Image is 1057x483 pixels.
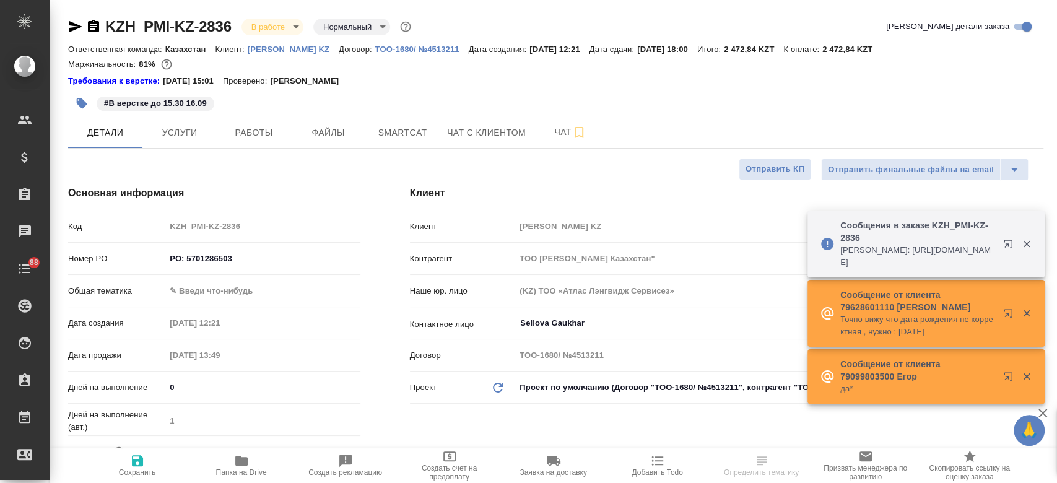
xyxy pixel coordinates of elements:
a: Требования к верстке: [68,75,163,87]
div: split button [821,159,1029,181]
div: Нажми, чтобы открыть папку с инструкцией [68,75,163,87]
p: Маржинальность: [68,59,139,69]
p: Проверено: [223,75,271,87]
span: Детали [76,125,135,141]
p: Итого: [697,45,724,54]
button: Заявка на доставку [502,448,606,483]
p: [DATE] 18:00 [637,45,697,54]
span: 88 [22,256,46,269]
p: Дата создания [68,317,165,329]
h4: Клиент [410,186,1043,201]
button: 0.00 KZT; 64.00 RUB; [159,56,175,72]
span: В верстке до 15.30 16.09 [95,97,215,108]
p: Сообщение от клиента 79099803500 Егор [840,358,995,383]
input: Пустое поле [515,282,1043,300]
p: Наше юр. лицо [410,285,516,297]
button: В работе [248,22,289,32]
button: Создать рекламацию [294,448,398,483]
input: Пустое поле [515,346,1043,364]
p: Клиент [410,220,516,233]
button: Отправить финальные файлы на email [821,159,1001,181]
p: #В верстке до 15.30 16.09 [104,97,207,110]
div: Проект по умолчанию (Договор "ТОО-1680/ №4513211", контрагент "ТОО [PERSON_NAME] Казахстан"") [515,377,1043,398]
span: Работы [224,125,284,141]
p: Договор: [339,45,375,54]
button: Скопировать ссылку для ЯМессенджера [68,19,83,34]
input: Пустое поле [165,314,274,332]
p: Контрагент [410,253,516,265]
button: Открыть в новой вкладке [996,232,1025,261]
p: Контактное лицо [410,318,516,331]
span: Папка на Drive [216,468,267,477]
span: Файлы [298,125,358,141]
p: Дата создания: [469,45,529,54]
button: Доп статусы указывают на важность/срочность заказа [398,19,414,35]
span: [PERSON_NAME] детали заказа [886,20,1009,33]
button: Скопировать ссылку [86,19,101,34]
button: Создать счет на предоплату [398,448,502,483]
input: Пустое поле [515,217,1043,235]
button: Закрыть [1014,308,1039,319]
input: Пустое поле [165,217,360,235]
p: Дата сдачи: [589,45,637,54]
p: 81% [139,59,158,69]
button: Закрыть [1014,371,1039,382]
span: Сохранить [119,468,156,477]
p: 2 472,84 KZT [822,45,882,54]
a: ТОО-1680/ №4513211 [375,43,469,54]
p: [PERSON_NAME]: [URL][DOMAIN_NAME] [840,244,995,269]
span: Создать счет на предоплату [405,464,494,481]
input: Пустое поле [165,412,360,430]
p: Точно вижу что дата рождения не корректная , нужно : [DATE] [840,313,995,338]
span: Определить тематику [724,468,799,477]
span: Smartcat [373,125,432,141]
p: Клиент: [215,45,247,54]
svg: Подписаться [572,125,586,140]
p: Сообщения в заказе KZH_PMI-KZ-2836 [840,219,995,244]
button: Закрыть [1014,238,1039,250]
p: К оплате: [783,45,822,54]
p: Сообщение от клиента 79628601110 [PERSON_NAME] [840,289,995,313]
input: ✎ Введи что-нибудь [165,443,274,461]
div: В работе [241,19,303,35]
div: ✎ Введи что-нибудь [165,281,360,302]
p: Дней на выполнение (авт.) [68,409,165,433]
p: Дней на выполнение [68,381,165,394]
span: Добавить Todo [632,468,682,477]
p: Номер PO [68,253,165,265]
span: Отправить КП [746,162,804,176]
p: [DATE] 15:01 [163,75,223,87]
p: Ответственная команда: [68,45,165,54]
p: Общая тематика [68,285,165,297]
p: [PERSON_NAME] [270,75,348,87]
span: Заявка на доставку [520,468,586,477]
input: ✎ Введи что-нибудь [165,378,360,396]
input: Пустое поле [515,250,1043,268]
h4: Основная информация [68,186,360,201]
button: Отправить КП [739,159,811,180]
button: Добавить Todo [606,448,710,483]
p: Код [68,220,165,233]
a: [PERSON_NAME] KZ [248,43,339,54]
a: KZH_PMI-KZ-2836 [105,18,232,35]
button: Нормальный [320,22,375,32]
p: Казахстан [165,45,215,54]
button: Открыть в новой вкладке [996,301,1025,331]
input: Пустое поле [165,346,274,364]
p: [PERSON_NAME] KZ [248,45,339,54]
p: Договор [410,349,516,362]
p: [DATE] 12:21 [529,45,589,54]
p: 2 472,84 KZT [724,45,783,54]
div: ✎ Введи что-нибудь [170,285,345,297]
input: ✎ Введи что-нибудь [165,250,360,268]
button: Сохранить [85,448,189,483]
p: Дата продажи [68,349,165,362]
span: Чат [541,124,600,140]
span: Отправить финальные файлы на email [828,163,994,177]
span: Услуги [150,125,209,141]
span: Создать рекламацию [308,468,382,477]
button: Определить тематику [710,448,814,483]
button: Открыть в новой вкладке [996,364,1025,394]
button: Папка на Drive [189,448,294,483]
button: Добавить тэг [68,90,95,117]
